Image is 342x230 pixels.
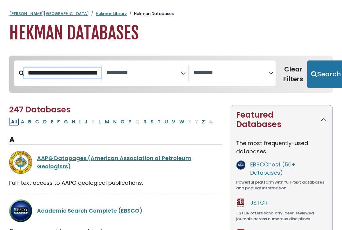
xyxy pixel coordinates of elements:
[9,104,71,115] span: 247 Databases
[33,118,41,126] button: Filter Results C
[83,118,89,126] button: Filter Results J
[106,70,181,76] textarea: Search
[127,118,133,126] button: Filter Results P
[37,207,143,214] a: Academic Search Complete (EBSCO)
[9,136,222,145] h3: A
[236,179,326,191] div: Powerful platform with full-text databases and popular information.
[170,118,177,126] button: Filter Results V
[163,118,170,126] button: Filter Results U
[26,118,33,126] button: Filter Results B
[127,11,174,17] li: Hekman Databases
[111,118,118,126] button: Filter Results N
[37,154,191,170] a: AAPG Datapages (American Association of Petroleum Geologists)
[97,118,103,126] button: Filter Results L
[96,11,127,16] a: Hekman Library
[250,199,268,206] a: JSTOR
[41,118,49,126] button: Filter Results D
[236,210,326,222] div: JSTOR offers scholarly, peer-reviewed journals across numerous disciplines.
[77,118,82,126] button: Filter Results I
[142,118,148,126] button: Filter Results R
[156,118,162,126] button: Filter Results T
[55,118,62,126] button: Filter Results F
[70,118,77,126] button: Filter Results H
[9,118,216,125] div: Alpha-list to filter by first letter of database name
[177,118,186,126] button: Filter Results W
[9,23,333,43] h1: Hekman Databases
[149,118,155,126] button: Filter Results S
[9,11,333,17] nav: breadcrumb
[230,105,333,134] button: Featured Databases
[200,118,207,126] button: Filter Results Z
[62,118,70,126] button: Filter Results G
[9,179,222,187] div: Full-text access to AAPG geological publications.
[19,118,26,126] button: Filter Results A
[9,118,19,126] button: All
[103,118,111,126] button: Filter Results M
[49,118,55,126] button: Filter Results E
[236,139,326,155] p: The most frequently-used databases
[194,70,269,76] textarea: Search
[119,118,126,126] button: Filter Results O
[9,11,89,16] a: [PERSON_NAME][GEOGRAPHIC_DATA]
[9,56,333,93] nav: Search filters
[279,60,307,88] button: Clear Filters
[24,68,101,78] input: Search database by title or keyword
[250,161,296,177] a: EBSCOhost (50+ Databases)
